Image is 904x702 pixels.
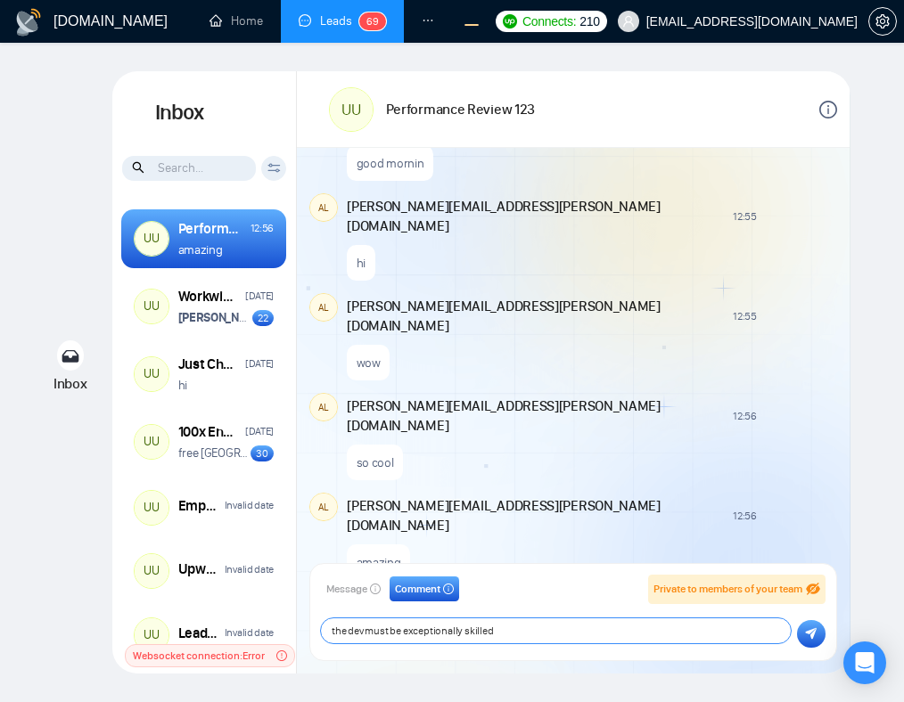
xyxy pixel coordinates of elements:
div: Just Charting [178,355,240,374]
div: UU [135,425,168,459]
span: [PERSON_NAME][EMAIL_ADDRESS][PERSON_NAME][DOMAIN_NAME] [347,197,715,236]
span: ellipsis [422,14,434,27]
div: UU [135,554,168,588]
span: eye-invisible [806,582,820,596]
div: 22 [252,310,274,326]
span: 6 [366,15,373,28]
span: Inbox [53,375,87,392]
span: search [132,158,147,177]
div: UU [135,222,168,256]
p: amazing [178,241,223,258]
span: Connects: [522,12,576,31]
span: [PERSON_NAME][EMAIL_ADDRESS][PERSON_NAME][DOMAIN_NAME] [347,297,715,336]
span: info-circle [370,584,381,594]
div: Lead Generation Specialist Needed for Growing Business [178,624,219,643]
p: free [GEOGRAPHIC_DATA]! [178,445,251,461]
div: 100x Engineers [178,422,240,442]
button: setting [868,7,897,36]
input: Search... [122,156,256,181]
div: UU [135,618,168,652]
span: info-circle [443,584,454,594]
div: UU [135,491,168,525]
div: [DATE] [245,288,274,305]
span: user [622,15,635,28]
textarea: the dev must be exceptionally skilled [321,618,791,643]
span: exclamation-circle [276,650,287,661]
p: so cool [357,454,394,471]
a: messageLeads69 [299,13,386,29]
div: Invalid date [225,624,274,641]
div: [DATE] [245,355,274,372]
h1: Inbox [112,71,296,155]
p: hi [178,377,187,394]
div: Employee of the month ([DATE]) [178,496,219,516]
div: AL [310,494,337,520]
div: AL [310,394,337,420]
div: Invalid date [225,497,274,514]
div: AL [310,294,337,321]
span: 12:56 [733,409,757,423]
span: 12:56 [733,509,757,523]
span: 12:55 [733,309,757,323]
span: setting [869,14,896,29]
div: 30 [251,445,274,461]
span: [PERSON_NAME][EMAIL_ADDRESS][PERSON_NAME][DOMAIN_NAME] [347,396,715,436]
div: Performance Review 123 [178,219,245,239]
span: Websocket connection: Error [133,647,265,665]
p: wow [357,355,381,371]
span: 210 [579,12,599,31]
div: Upwork Bidding Expert Needed [178,559,219,579]
span: 12:55 [733,209,757,224]
button: Messageinfo-circle [321,576,386,601]
span: Private to members of your team [653,583,802,595]
span: 9 [373,15,379,28]
span: [PERSON_NAME][EMAIL_ADDRESS][PERSON_NAME][DOMAIN_NAME] [347,496,715,535]
div: Open Intercom Messenger [843,641,886,684]
img: upwork-logo.png [503,14,517,29]
div: 12:56 [251,220,275,237]
div: Invalid date [225,561,274,578]
span: Message [326,581,367,598]
p: good mornin [357,155,424,172]
div: UU [135,290,168,323]
div: [DATE] [245,423,274,440]
div: UU [135,357,168,391]
button: Commentinfo-circle [390,576,459,601]
sup: 69 [359,12,386,30]
span: Comment [395,581,440,598]
div: UU [330,88,373,131]
p: hi [357,255,366,272]
p: changed the room name from "Workwise Agency Anniversary (2026) ��" to "Workwiser" [178,309,253,326]
a: setting [868,14,897,29]
a: homeHome [210,13,263,29]
strong: [PERSON_NAME] [178,310,267,325]
h1: Performance Review 123 [386,100,535,119]
div: Workwise Agency Anniversary (2026) 🥳 [178,287,240,306]
img: logo [14,8,43,37]
div: AL [310,194,337,221]
span: info-circle [819,101,837,118]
